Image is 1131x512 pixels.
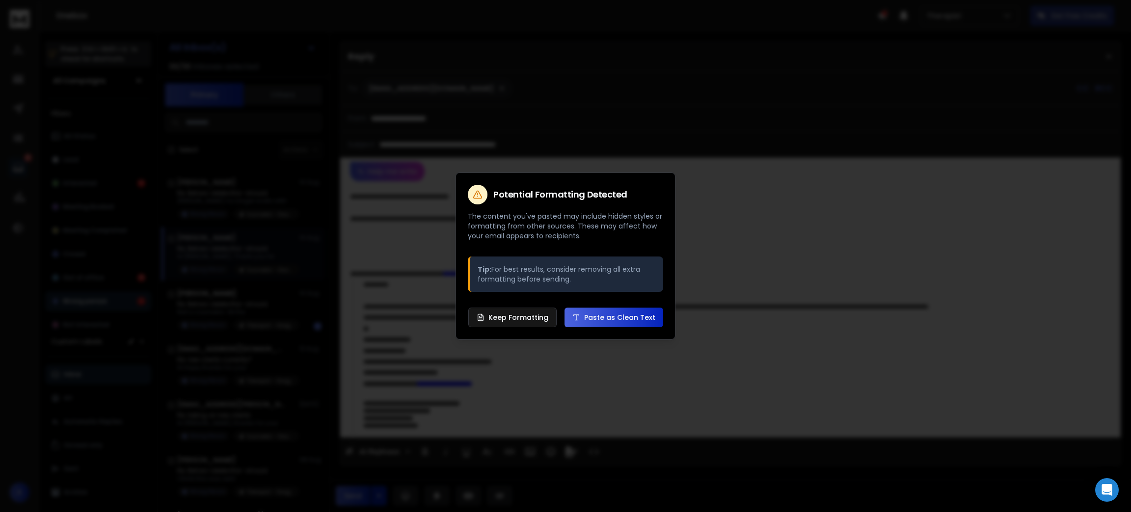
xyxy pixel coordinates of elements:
[468,308,557,327] button: Keep Formatting
[468,211,663,241] p: The content you've pasted may include hidden styles or formatting from other sources. These may a...
[478,264,491,274] strong: Tip:
[1095,478,1119,502] div: Open Intercom Messenger
[478,264,655,284] p: For best results, consider removing all extra formatting before sending.
[565,308,663,327] button: Paste as Clean Text
[493,190,627,199] h2: Potential Formatting Detected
